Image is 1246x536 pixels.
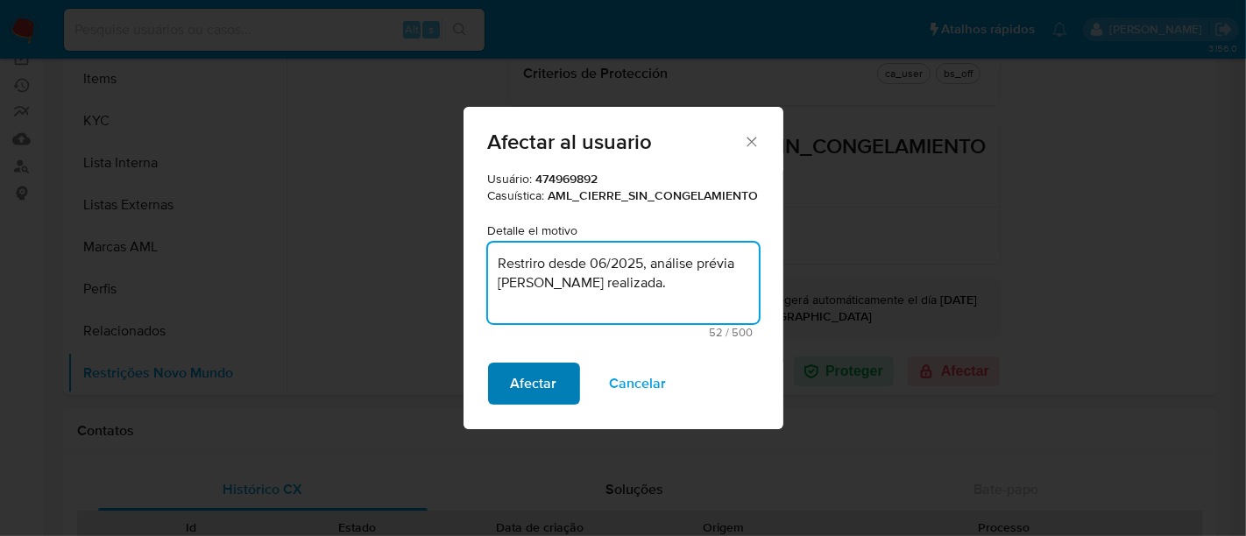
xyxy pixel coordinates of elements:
textarea: Motivo [488,243,759,323]
strong: 474969892 [536,170,598,187]
button: Afectar [488,363,580,405]
strong: AML_CIERRE_SIN_CONGELAMIENTO [549,187,759,204]
p: Usuário: [488,171,759,188]
button: Fechar [743,133,759,149]
span: Afectar [511,364,557,403]
p: Detalle el motivo [488,222,759,240]
span: Máximo de 500 caracteres [493,327,754,338]
button: Cancelar [587,363,690,405]
span: Afectar al usuario [488,131,744,152]
p: Casuística: [488,187,759,205]
span: Cancelar [610,364,667,403]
